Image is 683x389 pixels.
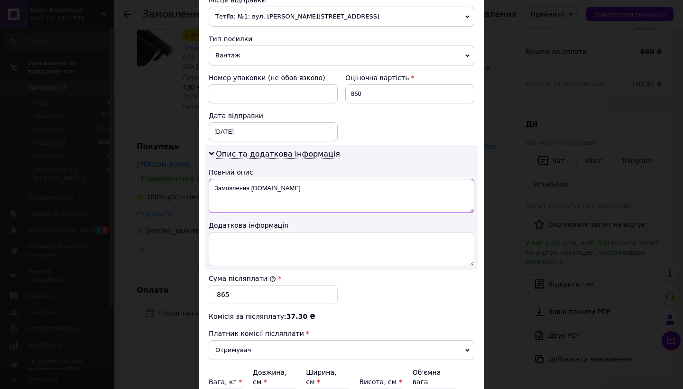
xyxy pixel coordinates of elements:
div: Додаткова інформація [209,221,474,230]
label: Вага, кг [209,378,242,386]
span: Платник комісії післяплати [209,330,304,337]
div: Комісія за післяплату: [209,312,474,321]
span: Отримувач [209,340,474,360]
span: Вантаж [209,46,474,65]
div: Повний опис [209,167,474,177]
span: Опис та додаткова інформація [216,149,340,159]
label: Сума післяплати [209,275,276,282]
label: Довжина, см [253,369,287,386]
div: Номер упаковки (не обов'язково) [209,73,338,83]
span: Тетіїв: №1: вул. [PERSON_NAME][STREET_ADDRESS] [209,7,474,27]
div: Дата відправки [209,111,338,120]
span: Тип посилки [209,35,252,43]
span: 37.30 ₴ [286,313,315,320]
label: Висота, см [359,378,402,386]
label: Ширина, см [306,369,336,386]
div: Об'ємна вага [413,368,458,387]
textarea: Замовлення [DOMAIN_NAME] [209,179,474,213]
div: Оціночна вартість [345,73,474,83]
